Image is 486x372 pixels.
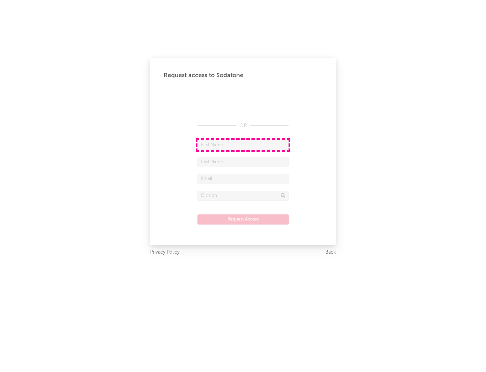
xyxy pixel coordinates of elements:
[325,248,336,257] a: Back
[197,140,289,150] input: First Name
[197,191,289,201] input: Division
[150,248,180,257] a: Privacy Policy
[197,174,289,184] input: Email
[197,122,289,130] div: OR
[197,214,289,225] button: Request Access
[164,71,322,79] div: Request access to Sodatone
[197,157,289,167] input: Last Name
